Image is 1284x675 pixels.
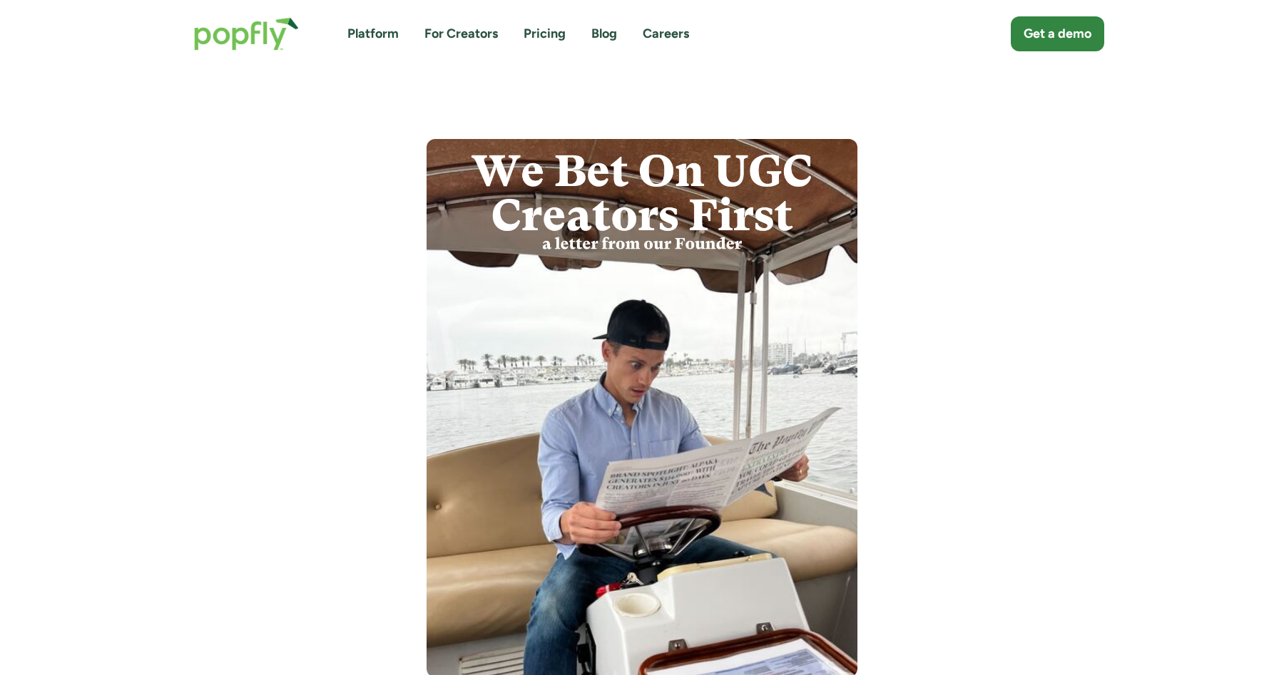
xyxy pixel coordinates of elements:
a: Platform [347,25,399,43]
a: For Creators [424,25,498,43]
a: home [180,3,313,65]
a: Get a demo [1011,16,1104,51]
a: Blog [591,25,617,43]
div: Get a demo [1024,25,1091,43]
a: Pricing [524,25,566,43]
a: Careers [643,25,689,43]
